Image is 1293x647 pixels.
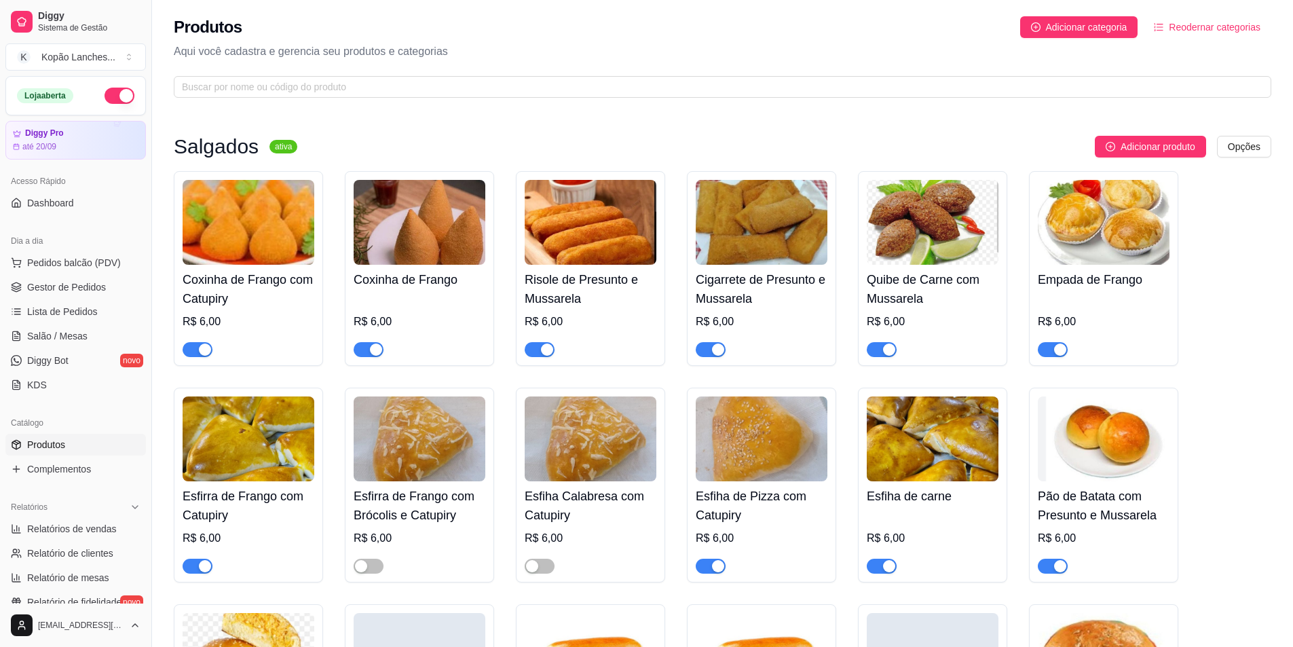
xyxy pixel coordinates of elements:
h4: Esfirra de Frango com Catupiry [183,487,314,525]
span: Diggy Bot [27,354,69,367]
p: Aqui você cadastra e gerencia seu produtos e categorias [174,43,1271,60]
article: até 20/09 [22,141,56,152]
button: Pedidos balcão (PDV) [5,252,146,274]
img: product-image [867,180,998,265]
img: product-image [525,180,656,265]
span: ordered-list [1154,22,1163,32]
a: Lista de Pedidos [5,301,146,322]
input: Buscar por nome ou código do produto [182,79,1252,94]
h4: Coxinha de Frango [354,270,485,289]
span: Opções [1228,139,1260,154]
a: Relatório de fidelidadenovo [5,591,146,613]
span: Adicionar categoria [1046,20,1127,35]
img: product-image [183,396,314,481]
img: product-image [696,180,827,265]
h3: Salgados [174,138,259,155]
span: K [17,50,31,64]
div: R$ 6,00 [1038,314,1169,330]
img: product-image [525,396,656,481]
img: product-image [354,396,485,481]
div: Acesso Rápido [5,170,146,192]
div: R$ 6,00 [696,530,827,547]
div: Kopão Lanches ... [41,50,115,64]
span: Pedidos balcão (PDV) [27,256,121,270]
span: Relatório de fidelidade [27,595,121,609]
div: R$ 6,00 [354,314,485,330]
button: Adicionar produto [1095,136,1206,158]
div: R$ 6,00 [867,314,998,330]
h4: Risole de Presunto e Mussarela [525,270,656,308]
span: Salão / Mesas [27,329,88,343]
button: Alterar Status [105,88,134,104]
div: R$ 6,00 [696,314,827,330]
div: R$ 6,00 [354,530,485,547]
button: Adicionar categoria [1020,16,1138,38]
h4: Esfiha Calabresa com Catupiry [525,487,656,525]
a: KDS [5,374,146,396]
span: Gestor de Pedidos [27,280,106,294]
div: Dia a dia [5,230,146,252]
a: DiggySistema de Gestão [5,5,146,38]
span: Relatório de mesas [27,571,109,585]
span: Diggy [38,10,140,22]
span: Sistema de Gestão [38,22,140,33]
img: product-image [183,180,314,265]
span: Complementos [27,462,91,476]
div: R$ 6,00 [1038,530,1169,547]
div: R$ 6,00 [525,530,656,547]
span: Lista de Pedidos [27,305,98,318]
button: Select a team [5,43,146,71]
a: Relatório de clientes [5,542,146,564]
button: Opções [1217,136,1271,158]
div: R$ 6,00 [525,314,656,330]
a: Relatório de mesas [5,567,146,589]
img: product-image [1038,396,1169,481]
span: Dashboard [27,196,74,210]
img: product-image [354,180,485,265]
sup: ativa [269,140,297,153]
a: Dashboard [5,192,146,214]
span: Reodernar categorias [1169,20,1260,35]
h4: Esfirra de Frango com Brócolis e Catupiry [354,487,485,525]
a: Salão / Mesas [5,325,146,347]
span: Relatório de clientes [27,547,113,560]
a: Relatórios de vendas [5,518,146,540]
button: Reodernar categorias [1143,16,1271,38]
span: Produtos [27,438,65,451]
img: product-image [696,396,827,481]
a: Gestor de Pedidos [5,276,146,298]
a: Diggy Proaté 20/09 [5,121,146,160]
a: Produtos [5,434,146,456]
img: product-image [1038,180,1169,265]
a: Diggy Botnovo [5,350,146,371]
div: Loja aberta [17,88,73,103]
div: R$ 6,00 [183,530,314,547]
h4: Quibe de Carne com Mussarela [867,270,998,308]
h4: Cigarrete de Presunto e Mussarela [696,270,827,308]
div: R$ 6,00 [867,530,998,547]
h2: Produtos [174,16,242,38]
span: KDS [27,378,47,392]
article: Diggy Pro [25,128,64,138]
button: [EMAIL_ADDRESS][DOMAIN_NAME] [5,609,146,642]
span: plus-circle [1031,22,1041,32]
h4: Esfiha de carne [867,487,998,506]
span: Relatórios [11,502,48,513]
h4: Esfiha de Pizza com Catupiry [696,487,827,525]
div: R$ 6,00 [183,314,314,330]
span: plus-circle [1106,142,1115,151]
span: Relatórios de vendas [27,522,117,536]
a: Complementos [5,458,146,480]
h4: Empada de Frango [1038,270,1169,289]
h4: Coxinha de Frango com Catupiry [183,270,314,308]
img: product-image [867,396,998,481]
span: [EMAIL_ADDRESS][DOMAIN_NAME] [38,620,124,631]
span: Adicionar produto [1121,139,1195,154]
div: Catálogo [5,412,146,434]
h4: Pão de Batata com Presunto e Mussarela [1038,487,1169,525]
